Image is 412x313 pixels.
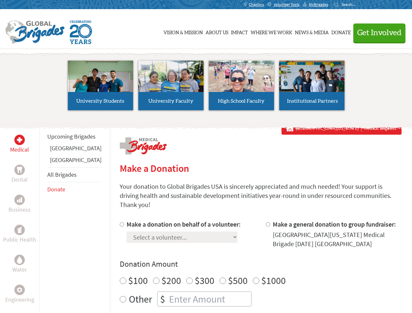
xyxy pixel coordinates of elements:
div: Business [14,195,25,205]
span: Get Involved [357,29,402,37]
a: DentalDental [11,165,28,184]
label: Other [129,291,152,306]
p: Public Health [3,235,36,244]
button: Get Involved [353,23,405,42]
label: $100 [128,274,148,287]
img: Medical [17,137,22,142]
a: Where We Work [251,15,292,48]
span: Institutional Partners [287,98,338,104]
a: BusinessBusiness [8,195,31,214]
img: Public Health [17,227,22,233]
label: $300 [195,274,214,287]
p: Business [8,205,31,214]
img: menu_brigades_submenu_3.jpg [209,61,274,92]
li: Upcoming Brigades [47,129,101,144]
img: Engineering [17,287,22,292]
img: menu_brigades_submenu_2.jpg [138,61,204,104]
p: Dental [11,175,28,184]
a: EngineeringEngineering [5,285,34,304]
p: Engineering [5,295,34,304]
img: menu_brigades_submenu_1.jpg [68,61,133,104]
a: Donate [47,186,65,193]
input: Search... [342,2,360,7]
p: Medical [10,145,29,154]
span: High School Faculty [218,98,265,104]
span: University Students [76,98,124,104]
span: MyBrigades [309,2,328,7]
a: Donate [331,15,351,48]
img: logo-medical.png [120,137,167,155]
input: Enter Amount [168,292,251,306]
a: News & Media [295,15,329,48]
div: Medical [14,135,25,145]
li: Ghana [47,144,101,156]
h4: Donation Amount [120,259,402,269]
a: University Faculty [138,61,204,110]
label: Make a general donation to group fundraiser: [273,220,396,228]
label: $1000 [261,274,286,287]
div: Water [14,255,25,265]
img: Global Brigades Logo [5,21,65,44]
div: $ [158,292,168,306]
img: Dental [17,167,22,173]
li: Donate [47,182,101,197]
a: MedicalMedical [10,135,29,154]
a: Public HealthPublic Health [3,225,36,244]
span: Volunteer Tools [274,2,299,7]
label: $500 [228,274,248,287]
img: Global Brigades Celebrating 20 Years [70,21,92,44]
span: University Faculty [148,98,193,104]
div: [GEOGRAPHIC_DATA][US_STATE] Medical Brigade [DATE] [GEOGRAPHIC_DATA] [273,230,402,248]
a: All Brigades [47,171,77,178]
label: Make a donation on behalf of a volunteer: [127,220,241,228]
a: Impact [231,15,248,48]
img: Water [17,256,22,263]
label: $200 [161,274,181,287]
img: Business [17,197,22,202]
a: WaterWater [12,255,27,274]
a: High School Faculty [209,61,274,110]
span: Chapters [249,2,264,7]
p: Water [12,265,27,274]
a: Vision & Mission [163,15,203,48]
p: Your donation to Global Brigades USA is sincerely appreciated and much needed! Your support is dr... [120,182,402,209]
a: About Us [206,15,228,48]
div: Dental [14,165,25,175]
div: Public Health [14,225,25,235]
a: [GEOGRAPHIC_DATA] [50,144,101,152]
h2: Make a Donation [120,162,402,174]
a: [GEOGRAPHIC_DATA] [50,156,101,164]
a: University Students [68,61,133,110]
div: Engineering [14,285,25,295]
a: Upcoming Brigades [47,133,96,140]
img: menu_brigades_submenu_4.jpg [279,61,344,104]
li: All Brigades [47,167,101,182]
a: Institutional Partners [279,61,344,110]
li: Guatemala [47,156,101,167]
